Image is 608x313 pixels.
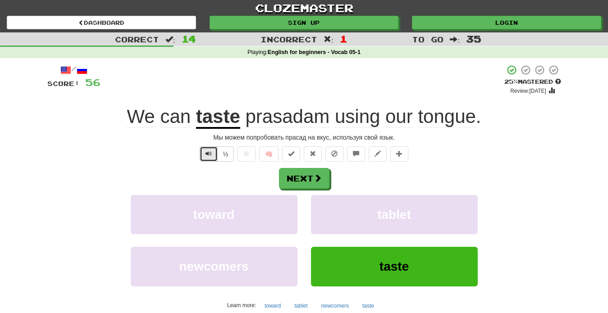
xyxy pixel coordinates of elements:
[210,16,399,29] a: Sign up
[379,259,409,273] span: taste
[311,247,478,286] button: taste
[357,299,379,313] button: taste
[282,146,300,162] button: Set this sentence to 100% Mastered (alt+m)
[246,106,330,127] span: prasadam
[193,208,235,222] span: toward
[47,64,101,76] div: /
[260,299,286,313] button: toward
[279,168,329,189] button: Next
[390,146,408,162] button: Add to collection (alt+a)
[304,146,322,162] button: Reset to 0% Mastered (alt+r)
[227,302,256,308] small: Learn more:
[335,106,380,127] span: using
[504,78,561,86] div: Mastered
[47,80,80,87] span: Score:
[466,33,481,44] span: 35
[165,36,175,43] span: :
[369,146,387,162] button: Edit sentence (alt+d)
[504,78,518,85] span: 25 %
[450,36,460,43] span: :
[196,106,240,129] u: taste
[268,49,361,55] strong: English for beginners - Vocab 05-1
[115,35,159,44] span: Correct
[412,35,443,44] span: To go
[200,146,218,162] button: Play sentence audio (ctl+space)
[316,299,354,313] button: newcomers
[311,195,478,234] button: tablet
[340,33,347,44] span: 1
[377,208,411,222] span: tablet
[418,106,475,127] span: tongue
[160,106,191,127] span: can
[179,259,248,273] span: newcomers
[182,33,196,44] span: 14
[289,299,312,313] button: tablet
[385,106,413,127] span: our
[127,106,155,127] span: We
[7,16,196,29] a: Dashboard
[510,88,546,94] small: Review: [DATE]
[217,146,234,162] button: ½
[347,146,365,162] button: Discuss sentence (alt+u)
[198,146,234,162] div: Text-to-speech controls
[47,133,561,142] div: Мы можем попробовать прасад на вкус, используя свой язык.
[240,106,481,127] span: .
[131,247,297,286] button: newcomers
[238,146,256,162] button: Favorite sentence (alt+f)
[412,16,601,29] a: Login
[324,36,334,43] span: :
[259,146,279,162] button: 🧠
[261,35,317,44] span: Incorrect
[131,195,297,234] button: toward
[325,146,343,162] button: Ignore sentence (alt+i)
[85,77,101,88] span: 56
